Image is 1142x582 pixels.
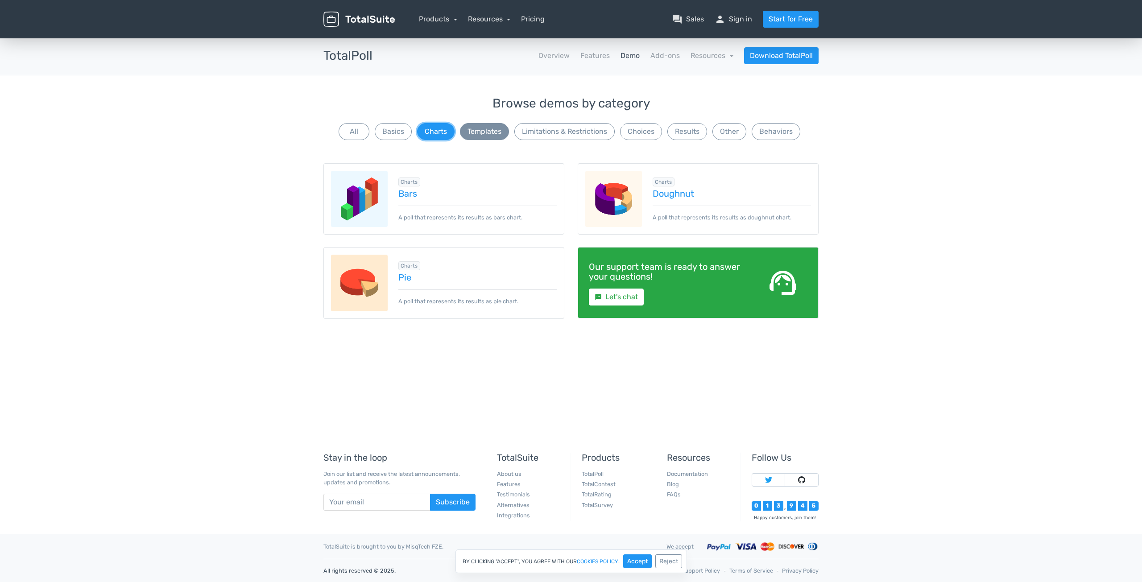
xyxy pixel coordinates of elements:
button: Charts [417,123,455,140]
img: charts-pie.png.webp [331,255,388,311]
button: Basics [375,123,412,140]
a: Resources [691,51,733,60]
div: By clicking "Accept", you agree with our . [455,549,687,573]
span: support_agent [767,267,799,299]
div: 9 [787,501,796,511]
h3: Browse demos by category [323,97,819,111]
button: Limitations & Restrictions [514,123,615,140]
a: Start for Free [763,11,819,28]
a: Demo [621,50,640,61]
div: Happy customers, join them! [752,514,819,521]
h5: Resources [667,453,734,462]
a: About us [497,471,521,477]
small: sms [595,293,602,301]
a: Documentation [667,471,708,477]
a: Features [497,481,521,487]
div: We accept [660,542,700,551]
img: charts-bars.png.webp [331,171,388,227]
a: Blog [667,481,679,487]
p: A poll that represents its results as bars chart. [398,206,557,222]
div: 5 [809,501,819,511]
h5: Stay in the loop [323,453,476,462]
button: Reject [655,554,682,568]
p: A poll that represents its results as doughnut chart. [653,206,811,222]
a: Integrations [497,512,530,519]
a: Resources [468,15,511,23]
span: Browse all in Charts [398,261,421,270]
span: person [715,14,725,25]
img: charts-doughnut.png.webp [585,171,642,227]
a: Alternatives [497,502,530,508]
button: Other [712,123,746,140]
button: Choices [620,123,662,140]
a: smsLet's chat [589,289,644,305]
div: 4 [798,501,807,511]
a: Doughnut [653,189,811,198]
h3: TotalPoll [323,49,372,63]
a: Features [580,50,610,61]
a: FAQs [667,491,681,498]
a: Testimonials [497,491,530,498]
h5: TotalSuite [497,453,564,462]
button: Subscribe [430,494,476,511]
a: Add-ons [650,50,680,61]
div: TotalSuite is brought to you by MisqTech FZE. [317,542,660,551]
img: TotalSuite for WordPress [323,12,395,27]
button: All [339,123,369,140]
a: Products [419,15,457,23]
img: Accepted payment methods [707,541,819,552]
a: Bars [398,189,557,198]
div: 3 [774,501,783,511]
a: cookies policy [577,559,618,564]
button: Accept [623,554,652,568]
a: TotalPoll [582,471,604,477]
button: Templates [460,123,509,140]
h5: Products [582,453,649,462]
p: A poll that represents its results as pie chart. [398,289,557,305]
span: Browse all in Charts [653,177,675,186]
div: 0 [752,501,761,511]
a: Download TotalPoll [744,47,819,64]
a: question_answerSales [672,14,704,25]
a: personSign in [715,14,752,25]
button: Behaviors [752,123,800,140]
a: Overview [538,50,570,61]
img: Follow TotalSuite on Twitter [765,476,772,483]
span: Browse all in Charts [398,177,421,186]
a: TotalRating [582,491,612,498]
div: , [783,505,787,511]
div: 1 [763,501,772,511]
span: question_answer [672,14,683,25]
a: TotalSurvey [582,502,613,508]
h5: Follow Us [752,453,819,462]
input: Your email [323,494,430,511]
a: TotalContest [582,481,616,487]
button: Results [667,123,707,140]
a: Pricing [521,14,545,25]
p: Join our list and receive the latest announcements, updates and promotions. [323,470,476,487]
h4: Our support team is ready to answer your questions! [589,262,744,281]
img: Follow TotalSuite on Github [798,476,805,483]
a: Pie [398,272,557,282]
